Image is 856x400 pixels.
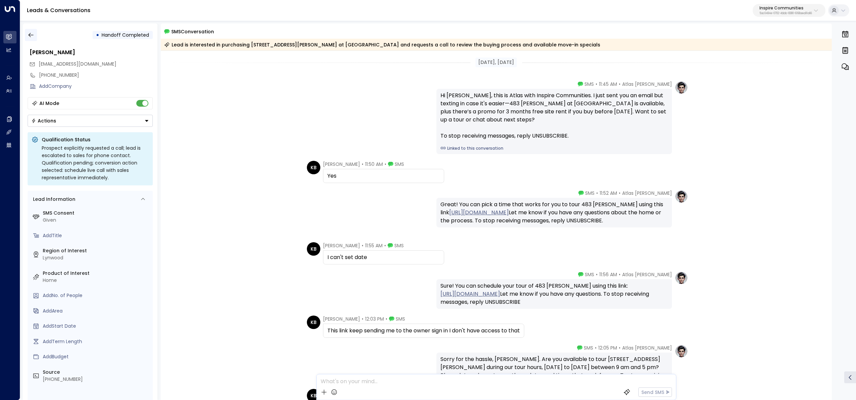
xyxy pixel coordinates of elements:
span: 11:45 AM [599,81,617,87]
div: AddBudget [43,353,150,360]
span: SMS [395,161,404,168]
div: [PHONE_NUMBER] [39,72,153,79]
div: Prospect explicitly requested a call; lead is escalated to sales for phone contact. Qualification... [42,144,149,181]
div: KB [307,316,320,329]
img: profile-logo.png [675,190,688,203]
p: Qualification Status [42,136,149,143]
span: [EMAIL_ADDRESS][DOMAIN_NAME] [39,61,116,67]
div: [DATE], [DATE] [475,58,517,67]
label: Product of Interest [43,270,150,277]
img: profile-logo.png [675,81,688,94]
div: Great! You can pick a time that works for you to tour 483 [PERSON_NAME] using this link Let me kn... [440,201,668,225]
span: • [619,344,620,351]
a: [URL][DOMAIN_NAME] [440,290,500,298]
span: • [596,190,598,196]
span: kaheembarnes@yahoo.com [39,61,116,68]
div: Sorry for the hassle, [PERSON_NAME]. Are you available to tour [STREET_ADDRESS][PERSON_NAME] duri... [440,355,668,388]
span: Atlas [PERSON_NAME] [622,271,672,278]
div: Lynwood [43,254,150,261]
div: AddCompany [39,83,153,90]
div: • [96,29,99,41]
span: • [362,242,363,249]
a: [URL][DOMAIN_NAME] [449,209,509,217]
div: Home [43,277,150,284]
a: Leads & Conversations [27,6,91,14]
div: AddTitle [43,232,150,239]
div: [PHONE_NUMBER] [43,376,150,383]
button: Actions [28,115,153,127]
span: • [595,344,597,351]
span: • [619,271,620,278]
span: SMS [585,271,594,278]
a: Linked to this conversation [440,145,668,151]
div: AddArea [43,307,150,315]
span: SMS [584,81,594,87]
div: This link keep sending me to the owner sign in I don't have access to that [327,327,520,335]
span: Atlas [PERSON_NAME] [622,81,672,87]
span: SMS [394,242,404,249]
span: SMS Conversation [171,28,214,35]
span: Handoff Completed [102,32,149,38]
label: Region of Interest [43,247,150,254]
div: KB [307,242,320,256]
label: Source [43,369,150,376]
div: AddStart Date [43,323,150,330]
div: Yes [327,172,440,180]
span: • [385,161,386,168]
span: • [596,271,598,278]
div: KB [307,161,320,174]
div: AI Mode [39,100,59,107]
button: Inspire Communities5ac0484e-0702-4bbb-8380-6168aea91a66 [753,4,825,17]
div: [PERSON_NAME] [30,48,153,57]
div: Lead is interested in purchasing [STREET_ADDRESS][PERSON_NAME] at [GEOGRAPHIC_DATA] and requests ... [164,41,600,48]
span: [PERSON_NAME] [323,316,360,322]
span: [PERSON_NAME] [323,161,360,168]
span: • [619,190,620,196]
p: Inspire Communities [759,6,812,10]
div: Hi [PERSON_NAME], this is Atlas with Inspire Communities. I just sent you an email but texting in... [440,92,668,140]
span: 11:56 AM [599,271,617,278]
span: • [384,242,386,249]
div: Lead Information [31,196,75,203]
div: AddNo. of People [43,292,150,299]
span: • [386,316,387,322]
span: Atlas [PERSON_NAME] [622,344,672,351]
span: 11:50 AM [365,161,383,168]
div: Button group with a nested menu [28,115,153,127]
div: I can't set date [327,253,440,261]
p: 5ac0484e-0702-4bbb-8380-6168aea91a66 [759,12,812,15]
div: AddTerm Length [43,338,150,345]
span: SMS [585,190,595,196]
span: SMS [396,316,405,322]
img: profile-logo.png [675,271,688,285]
div: Given [43,217,150,224]
span: 11:52 AM [600,190,617,196]
span: • [362,161,363,168]
span: Atlas [PERSON_NAME] [622,190,672,196]
div: Sure! You can schedule your tour of 483 [PERSON_NAME] using this link: Let me know if you have an... [440,282,668,306]
div: Actions [31,118,56,124]
span: 11:55 AM [365,242,383,249]
label: SMS Consent [43,210,150,217]
span: SMS [584,344,593,351]
span: • [362,316,363,322]
span: 12:03 PM [365,316,384,322]
span: • [596,81,597,87]
span: • [619,81,620,87]
span: [PERSON_NAME] [323,242,360,249]
img: profile-logo.png [675,344,688,358]
span: 12:05 PM [598,344,617,351]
